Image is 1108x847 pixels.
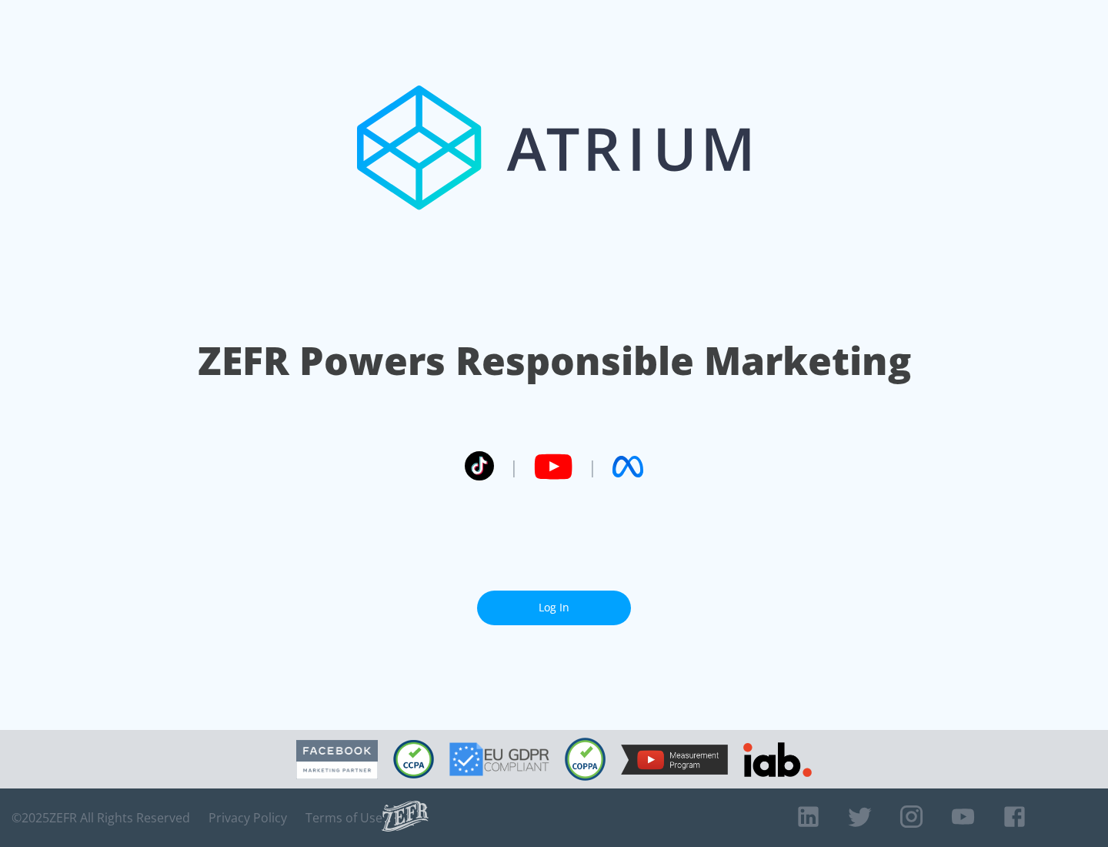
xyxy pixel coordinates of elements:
span: | [588,455,597,478]
span: © 2025 ZEFR All Rights Reserved [12,810,190,825]
img: Facebook Marketing Partner [296,740,378,779]
h1: ZEFR Powers Responsible Marketing [198,334,911,387]
span: | [509,455,519,478]
img: CCPA Compliant [393,740,434,778]
img: YouTube Measurement Program [621,745,728,775]
a: Log In [477,591,631,625]
img: COPPA Compliant [565,738,606,781]
a: Terms of Use [305,810,382,825]
img: GDPR Compliant [449,742,549,776]
img: IAB [743,742,812,777]
a: Privacy Policy [209,810,287,825]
